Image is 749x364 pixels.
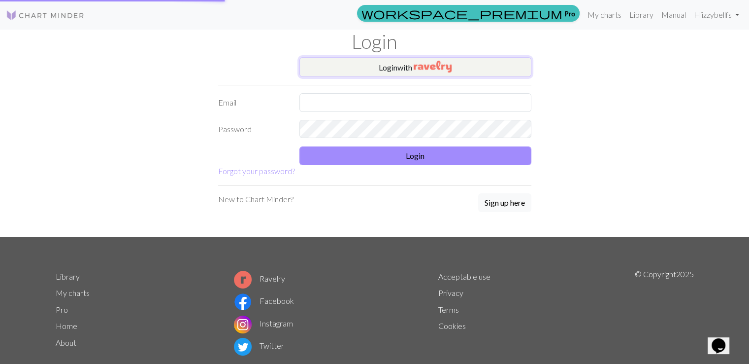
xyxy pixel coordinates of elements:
img: Logo [6,9,85,21]
a: Forgot your password? [218,166,295,176]
a: Library [625,5,657,25]
a: Ravelry [234,274,285,283]
a: About [56,338,76,347]
button: Loginwith [299,57,531,77]
a: Cookies [438,321,466,330]
a: Facebook [234,296,294,305]
a: Sign up here [478,193,531,213]
img: Ravelry [414,61,452,73]
a: My charts [584,5,625,25]
p: New to Chart Minder? [218,193,293,205]
button: Sign up here [478,193,531,212]
a: Hiizzybellfs [690,5,743,25]
span: workspace_premium [361,6,562,20]
a: Privacy [438,288,463,297]
a: Home [56,321,77,330]
a: Acceptable use [438,272,490,281]
a: Pro [357,5,580,22]
img: Facebook logo [234,293,252,311]
img: Twitter logo [234,338,252,356]
button: Login [299,146,531,165]
a: Instagram [234,319,293,328]
h1: Login [50,30,700,53]
label: Email [212,93,293,112]
a: Library [56,272,80,281]
a: Pro [56,305,68,314]
img: Ravelry logo [234,271,252,289]
a: Twitter [234,341,284,350]
label: Password [212,120,293,139]
a: Manual [657,5,690,25]
img: Instagram logo [234,316,252,333]
a: Terms [438,305,459,314]
p: © Copyright 2025 [635,268,694,358]
a: My charts [56,288,90,297]
iframe: chat widget [708,325,739,354]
